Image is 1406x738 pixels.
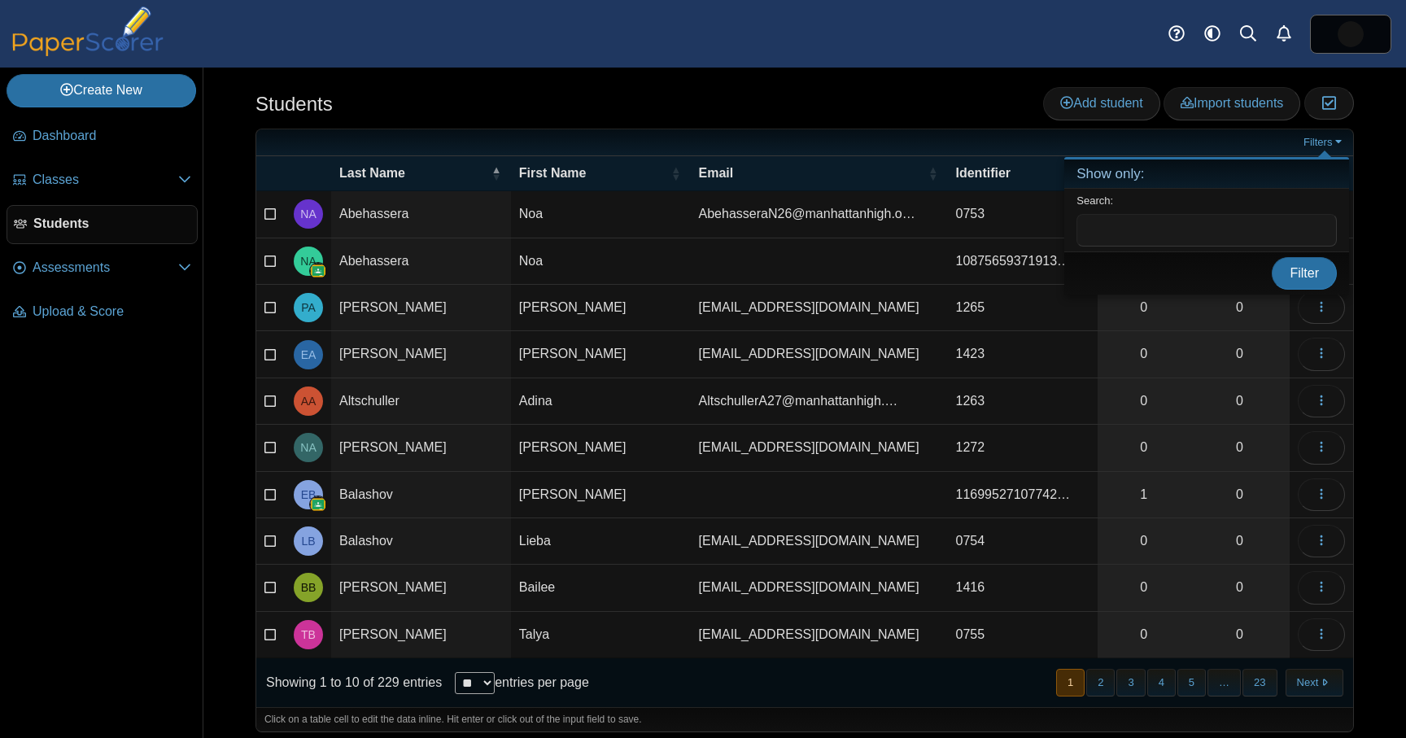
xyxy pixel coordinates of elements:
[1338,21,1364,47] span: Dena Szpilzinger
[928,156,938,190] span: Email : Activate to sort
[1190,425,1290,470] a: 0
[1266,16,1302,52] a: Alerts
[1286,669,1343,696] button: Next
[7,7,169,56] img: PaperScorer
[495,675,589,689] label: entries per page
[331,191,511,238] td: Abehassera
[331,285,511,331] td: [PERSON_NAME]
[1164,87,1300,120] a: Import students
[301,349,317,360] span: Emma Adelstein
[1078,156,1088,190] span: Identifier : Activate to sort
[1299,134,1349,151] a: Filters
[1064,159,1349,190] h4: Show only:
[1098,331,1189,377] a: 0
[301,395,317,407] span: Adina Altschuller
[331,518,511,565] td: Balashov
[1098,565,1189,610] a: 0
[300,255,316,267] span: Noa Abehassera
[948,425,1098,471] td: 1272
[511,331,691,378] td: [PERSON_NAME]
[511,612,691,658] td: Talya
[511,191,691,238] td: Noa
[300,442,316,453] span: Naomi Azizov
[331,425,511,471] td: [PERSON_NAME]
[691,518,948,565] td: [EMAIL_ADDRESS][DOMAIN_NAME]
[33,215,190,233] span: Students
[331,238,511,285] td: Abehassera
[331,378,511,425] td: Altschuller
[511,518,691,565] td: Lieba
[7,249,198,288] a: Assessments
[7,74,196,107] a: Create New
[691,425,948,471] td: [EMAIL_ADDRESS][DOMAIN_NAME]
[255,90,333,118] h1: Students
[511,565,691,611] td: Bailee
[699,207,915,221] span: AbehasseraN26@manhattanhigh.org
[1098,472,1189,517] a: 1
[1242,669,1277,696] button: 23
[956,254,1071,268] span: 108756593719131385999
[1290,266,1319,280] span: Filter
[256,658,442,707] div: Showing 1 to 10 of 229 entries
[1056,669,1085,696] button: 1
[310,496,326,513] img: googleClassroom-logo.png
[33,303,191,321] span: Upload & Score
[301,535,315,547] span: Lieba Balashov
[1190,518,1290,564] a: 0
[7,117,198,156] a: Dashboard
[1043,87,1159,120] a: Add student
[1190,285,1290,330] a: 0
[310,263,326,279] img: googleClassroom-logo.png
[331,612,511,658] td: [PERSON_NAME]
[691,331,948,378] td: [EMAIL_ADDRESS][DOMAIN_NAME]
[511,378,691,425] td: Adina
[1190,612,1290,657] a: 0
[699,394,898,408] span: AltschullerA27@manhattanhigh.org
[956,487,1071,501] span: 116995271077426147194
[301,489,317,500] span: Esther Balashov
[331,565,511,611] td: [PERSON_NAME]
[948,378,1098,425] td: 1263
[1190,472,1290,517] a: 0
[33,171,178,189] span: Classes
[1098,518,1189,564] a: 0
[1060,96,1142,110] span: Add student
[511,425,691,471] td: [PERSON_NAME]
[1076,194,1113,207] label: Search:
[956,166,1011,180] span: Identifier
[1098,425,1189,470] a: 0
[691,565,948,611] td: [EMAIL_ADDRESS][DOMAIN_NAME]
[256,707,1353,731] div: Click on a table cell to edit the data inline. Hit enter or click out of the input field to save.
[691,612,948,658] td: [EMAIL_ADDRESS][DOMAIN_NAME]
[7,205,198,244] a: Students
[33,259,178,277] span: Assessments
[1190,565,1290,610] a: 0
[491,156,501,190] span: Last Name : Activate to invert sorting
[301,629,316,640] span: Talya Bennett
[1272,257,1337,290] button: Filter
[1116,669,1145,696] button: 3
[1054,669,1343,696] nav: pagination
[331,331,511,378] td: [PERSON_NAME]
[511,285,691,331] td: [PERSON_NAME]
[7,161,198,200] a: Classes
[1098,612,1189,657] a: 0
[1098,285,1189,330] a: 0
[948,518,1098,565] td: 0754
[948,285,1098,331] td: 1265
[948,612,1098,658] td: 0755
[699,166,734,180] span: Email
[948,565,1098,611] td: 1416
[1190,378,1290,424] a: 0
[33,127,191,145] span: Dashboard
[511,238,691,285] td: Noa
[1147,669,1176,696] button: 4
[301,582,317,593] span: Bailee Bennett
[1098,378,1189,424] a: 0
[301,302,316,313] span: Pesha Sara Ackerman
[7,293,198,332] a: Upload & Score
[7,45,169,59] a: PaperScorer
[1338,21,1364,47] img: ps.YQphMh5fh5Aef9Eh
[1190,331,1290,377] a: 0
[300,208,316,220] span: Noa Abehassera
